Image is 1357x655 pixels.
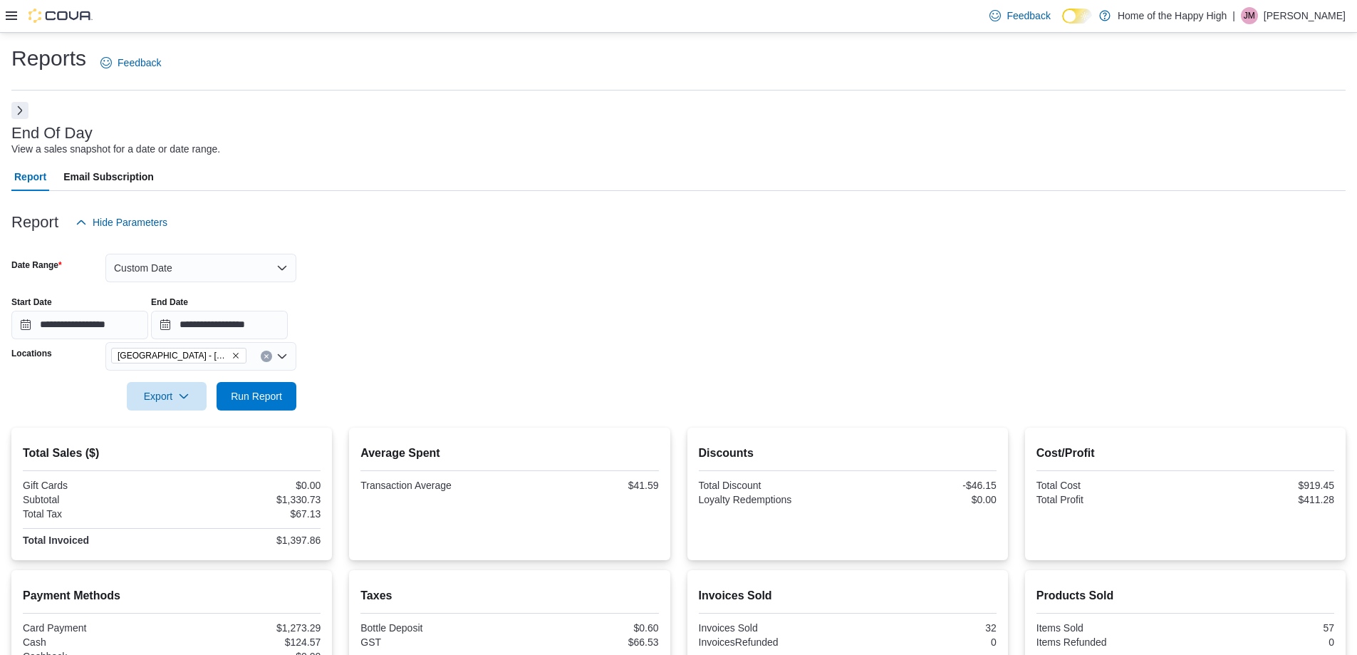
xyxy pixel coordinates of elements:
div: Total Cost [1036,480,1182,491]
div: $1,273.29 [175,622,321,634]
span: JM [1244,7,1255,24]
span: [GEOGRAPHIC_DATA] - [GEOGRAPHIC_DATA] - Fire & Flower [118,349,229,363]
div: 0 [851,636,997,648]
div: Loyalty Redemptions [699,494,845,505]
div: $411.28 [1188,494,1334,505]
div: Subtotal [23,494,169,505]
div: GST [360,636,506,648]
h2: Average Spent [360,445,658,462]
div: $1,330.73 [175,494,321,505]
div: $1,397.86 [175,535,321,546]
div: $0.60 [512,622,658,634]
input: Press the down key to open a popover containing a calendar. [11,311,148,339]
div: $66.53 [512,636,658,648]
span: Report [14,163,46,191]
p: Home of the Happy High [1118,7,1227,24]
span: Feedback [1007,9,1050,23]
div: -$46.15 [851,480,997,491]
h2: Cost/Profit [1036,445,1334,462]
h2: Payment Methods [23,587,321,604]
div: 57 [1188,622,1334,634]
div: Invoices Sold [699,622,845,634]
div: Jessica Manuel [1241,7,1258,24]
h2: Taxes [360,587,658,604]
div: Total Profit [1036,494,1182,505]
button: Custom Date [105,254,296,282]
div: Card Payment [23,622,169,634]
h2: Invoices Sold [699,587,997,604]
span: Feedback [118,56,161,70]
div: InvoicesRefunded [699,636,845,648]
div: Cash [23,636,169,648]
span: Run Report [231,389,282,403]
span: Sherwood Park - Wye Road - Fire & Flower [111,348,246,363]
div: $919.45 [1188,480,1334,491]
div: Total Tax [23,508,169,520]
span: Export [135,382,198,411]
div: $41.59 [512,480,658,491]
div: Transaction Average [360,480,506,491]
div: $124.57 [175,636,321,648]
div: Items Refunded [1036,636,1182,648]
div: Gift Cards [23,480,169,491]
a: Feedback [984,1,1056,30]
div: View a sales snapshot for a date or date range. [11,142,220,157]
h2: Total Sales ($) [23,445,321,462]
div: Total Discount [699,480,845,491]
button: Run Report [217,382,296,411]
div: $67.13 [175,508,321,520]
div: Bottle Deposit [360,622,506,634]
button: Export [127,382,207,411]
span: Hide Parameters [93,215,167,229]
label: Locations [11,348,52,359]
h3: End Of Day [11,125,93,142]
button: Hide Parameters [70,208,173,237]
input: Press the down key to open a popover containing a calendar. [151,311,288,339]
p: [PERSON_NAME] [1264,7,1346,24]
input: Dark Mode [1062,9,1092,24]
div: Items Sold [1036,622,1182,634]
label: End Date [151,296,188,308]
span: Email Subscription [63,163,154,191]
a: Feedback [95,48,167,77]
label: Date Range [11,259,62,271]
strong: Total Invoiced [23,535,89,546]
button: Clear input [261,351,272,362]
button: Remove Sherwood Park - Wye Road - Fire & Flower from selection in this group [232,351,240,360]
button: Next [11,102,28,119]
h2: Products Sold [1036,587,1334,604]
div: $0.00 [175,480,321,491]
div: $0.00 [851,494,997,505]
h2: Discounts [699,445,997,462]
h3: Report [11,214,58,231]
h1: Reports [11,44,86,73]
button: Open list of options [276,351,288,362]
div: 0 [1188,636,1334,648]
img: Cova [28,9,93,23]
label: Start Date [11,296,52,308]
div: 32 [851,622,997,634]
p: | [1232,7,1235,24]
